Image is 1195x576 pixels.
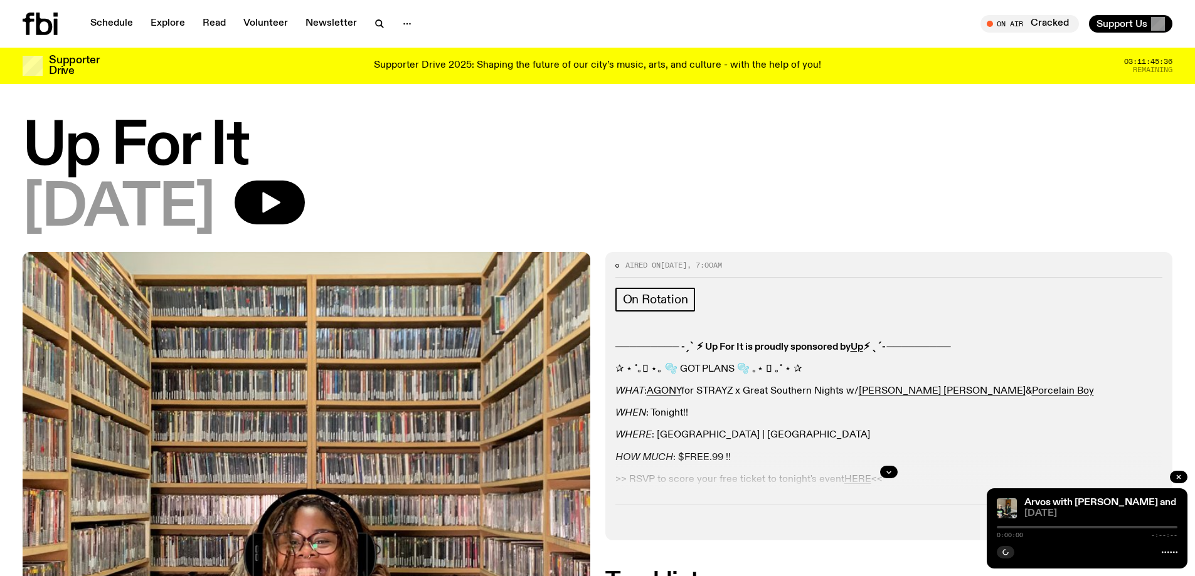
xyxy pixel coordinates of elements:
span: On Rotation [623,293,688,306]
span: [DATE] [661,260,687,270]
a: On Rotation [615,288,696,312]
em: WHERE [615,430,652,440]
a: Explore [143,15,193,33]
span: 0:00:00 [997,532,1023,538]
span: [DATE] [1024,509,1177,518]
a: AGONY [647,386,681,396]
a: Porcelain Boy [1032,386,1094,396]
img: Ruby wears a Collarbones t shirt and pretends to play the DJ decks, Al sings into a pringles can.... [997,498,1017,518]
em: WHEN [615,408,646,418]
button: Support Us [1089,15,1172,33]
p: : for STRAYZ x Great Southern Nights w/ & [615,385,1163,397]
p: ✰ ⋆ ˚｡𖦹 ⋆｡ 🫧 GOT PLANS 🫧 ｡⋆ 𖦹 ｡˚ ⋆ ✰ [615,364,1163,375]
a: Volunteer [236,15,295,33]
span: 03:11:45:36 [1124,58,1172,65]
span: Remaining [1133,66,1172,73]
a: [PERSON_NAME] [PERSON_NAME] [859,386,1026,396]
strong: ───────── ˗ˏˋ ⚡︎ Up For It is proudly sponsored by [615,342,851,352]
a: Schedule [83,15,141,33]
h3: Supporter Drive [49,55,99,76]
p: : Tonight!! [615,407,1163,419]
span: Aired on [625,260,661,270]
span: [DATE] [23,181,215,237]
a: Newsletter [298,15,364,33]
p: : [GEOGRAPHIC_DATA] | [GEOGRAPHIC_DATA] [615,429,1163,441]
span: -:--:-- [1151,532,1177,538]
a: Up [851,342,863,352]
span: Support Us [1097,18,1147,29]
span: , 7:00am [687,260,722,270]
em: WHAT [615,386,644,396]
button: On AirCracked [980,15,1079,33]
strong: ⚡︎ ˎˊ˗ ───────── [863,342,951,352]
a: Read [195,15,233,33]
h1: Up For It [23,119,1172,175]
p: Supporter Drive 2025: Shaping the future of our city’s music, arts, and culture - with the help o... [374,60,821,71]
